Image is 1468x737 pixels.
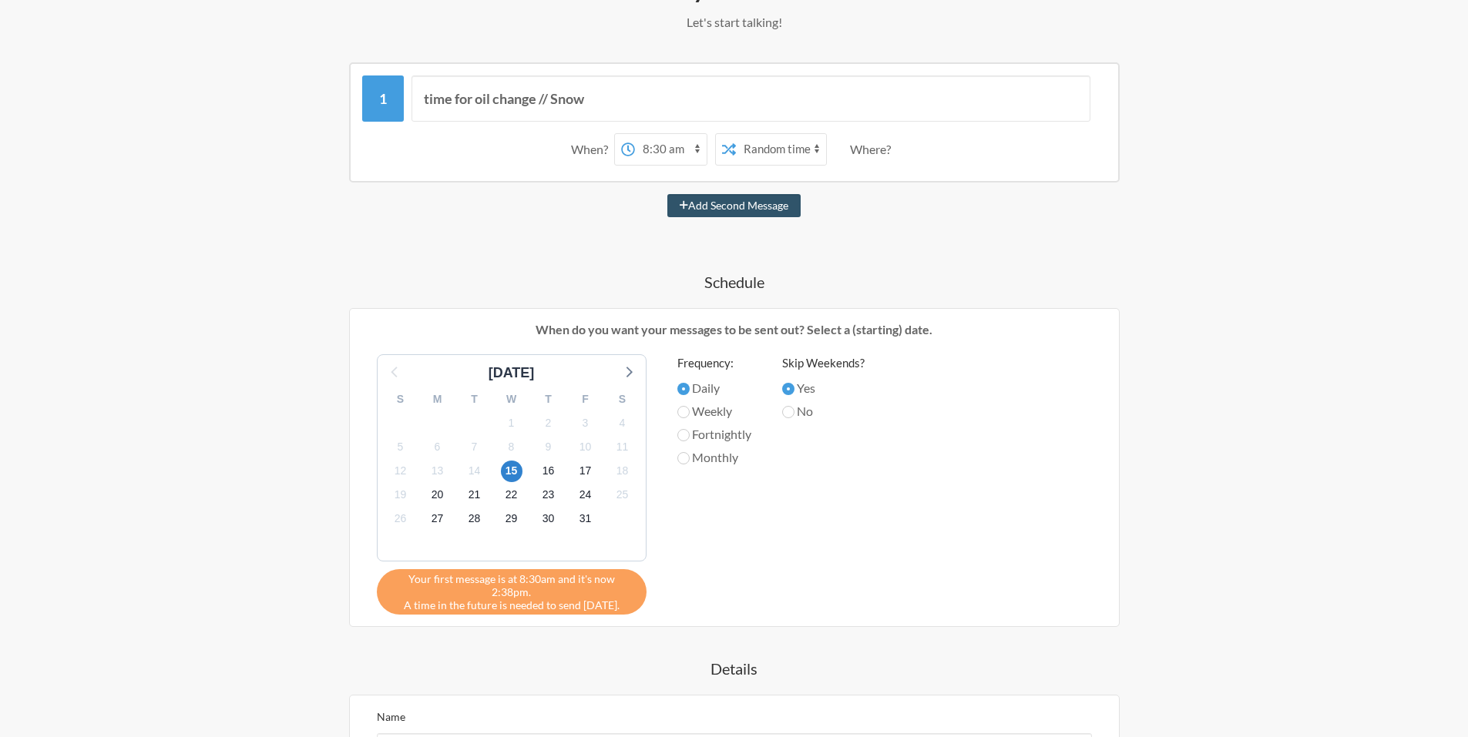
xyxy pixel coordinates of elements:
[464,436,485,457] span: Friday, November 7, 2025
[377,569,647,615] div: A time in the future is needed to send [DATE].
[501,461,522,482] span: Saturday, November 15, 2025
[287,13,1181,32] p: Let's start talking!
[427,436,448,457] span: Thursday, November 6, 2025
[575,461,596,482] span: Monday, November 17, 2025
[677,448,751,467] label: Monthly
[575,484,596,506] span: Monday, November 24, 2025
[287,658,1181,679] h4: Details
[782,406,794,418] input: No
[493,387,530,411] div: W
[677,406,690,418] input: Weekly
[677,379,751,397] label: Daily
[456,387,493,411] div: T
[464,461,485,482] span: Friday, November 14, 2025
[575,436,596,457] span: Monday, November 10, 2025
[612,461,633,482] span: Tuesday, November 18, 2025
[482,363,541,384] div: [DATE]
[390,484,412,506] span: Wednesday, November 19, 2025
[782,402,865,420] label: No
[412,75,1090,122] input: Message
[427,461,448,482] span: Thursday, November 13, 2025
[677,402,751,420] label: Weekly
[667,194,801,217] button: Add Second Message
[501,508,522,530] span: Saturday, November 29, 2025
[382,387,419,411] div: S
[677,429,690,441] input: Fortnightly
[612,436,633,457] span: Tuesday, November 11, 2025
[501,412,522,434] span: Saturday, November 1, 2025
[427,508,448,530] span: Thursday, November 27, 2025
[419,387,456,411] div: M
[538,436,559,457] span: Sunday, November 9, 2025
[567,387,604,411] div: F
[677,425,751,444] label: Fortnightly
[390,461,412,482] span: Wednesday, November 12, 2025
[501,484,522,506] span: Saturday, November 22, 2025
[782,354,865,372] label: Skip Weekends?
[287,271,1181,293] h4: Schedule
[782,379,865,397] label: Yes
[782,383,794,395] input: Yes
[575,508,596,530] span: Monday, December 1, 2025
[501,436,522,457] span: Saturday, November 8, 2025
[571,133,614,166] div: When?
[464,484,485,506] span: Friday, November 21, 2025
[612,484,633,506] span: Tuesday, November 25, 2025
[677,452,690,464] input: Monthly
[377,710,405,723] label: Name
[850,133,897,166] div: Where?
[530,387,567,411] div: T
[538,508,559,530] span: Sunday, November 30, 2025
[538,461,559,482] span: Sunday, November 16, 2025
[390,436,412,457] span: Wednesday, November 5, 2025
[677,383,690,395] input: Daily
[538,484,559,506] span: Sunday, November 23, 2025
[538,412,559,434] span: Sunday, November 2, 2025
[677,354,751,372] label: Frequency:
[390,508,412,530] span: Wednesday, November 26, 2025
[464,508,485,530] span: Friday, November 28, 2025
[361,320,1107,339] p: When do you want your messages to be sent out? Select a (starting) date.
[612,412,633,434] span: Tuesday, November 4, 2025
[575,412,596,434] span: Monday, November 3, 2025
[427,484,448,506] span: Thursday, November 20, 2025
[604,387,641,411] div: S
[388,572,635,598] span: Your first message is at 8:30am and it's now 2:38pm.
